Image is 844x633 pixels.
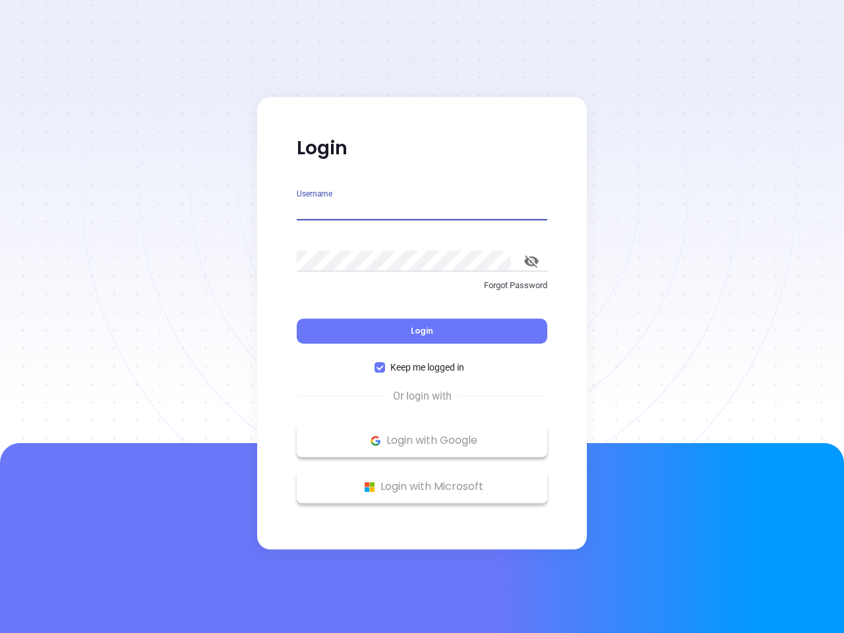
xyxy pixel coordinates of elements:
[297,470,547,503] button: Microsoft Logo Login with Microsoft
[411,325,433,336] span: Login
[303,477,541,497] p: Login with Microsoft
[297,424,547,457] button: Google Logo Login with Google
[367,433,384,449] img: Google Logo
[297,136,547,160] p: Login
[297,279,547,303] a: Forgot Password
[516,245,547,277] button: toggle password visibility
[297,318,547,344] button: Login
[385,360,469,375] span: Keep me logged in
[361,479,378,495] img: Microsoft Logo
[386,388,458,404] span: Or login with
[297,279,547,292] p: Forgot Password
[303,431,541,450] p: Login with Google
[297,190,332,198] label: Username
